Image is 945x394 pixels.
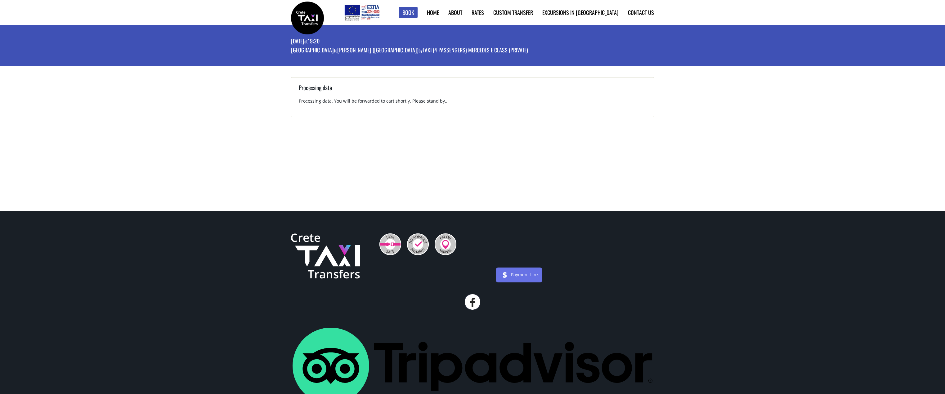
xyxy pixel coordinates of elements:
[419,47,423,54] small: by
[291,37,528,46] p: [DATE] 19:20
[542,8,619,16] a: Excursions in [GEOGRAPHIC_DATA]
[472,8,484,16] a: Rates
[291,46,528,55] p: [GEOGRAPHIC_DATA] [PERSON_NAME] ([GEOGRAPHIC_DATA]) Taxi (4 passengers) Mercedes E Class (private)
[407,233,429,255] img: No Advance Payment
[435,233,456,255] img: Pay On Arrival
[628,8,654,16] a: Contact us
[291,2,324,34] img: Crete Taxi Transfers | Booking page | Crete Taxi Transfers
[465,294,480,310] a: facebook
[299,83,646,98] h3: Processing data
[291,14,324,20] a: Crete Taxi Transfers | Booking page | Crete Taxi Transfers
[304,38,308,45] small: at
[299,98,646,109] p: Processing data. You will be forwarded to cart shortly. Please stand by...
[343,3,380,22] img: e-bannersEUERDF180X90.jpg
[493,8,533,16] a: Custom Transfer
[427,8,439,16] a: Home
[500,270,510,280] img: stripe
[291,233,360,279] img: Crete Taxi Transfers
[334,47,337,54] small: to
[399,7,418,18] a: Book
[379,233,401,255] img: 100% Safe
[511,272,539,277] a: Payment Link
[448,8,462,16] a: About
